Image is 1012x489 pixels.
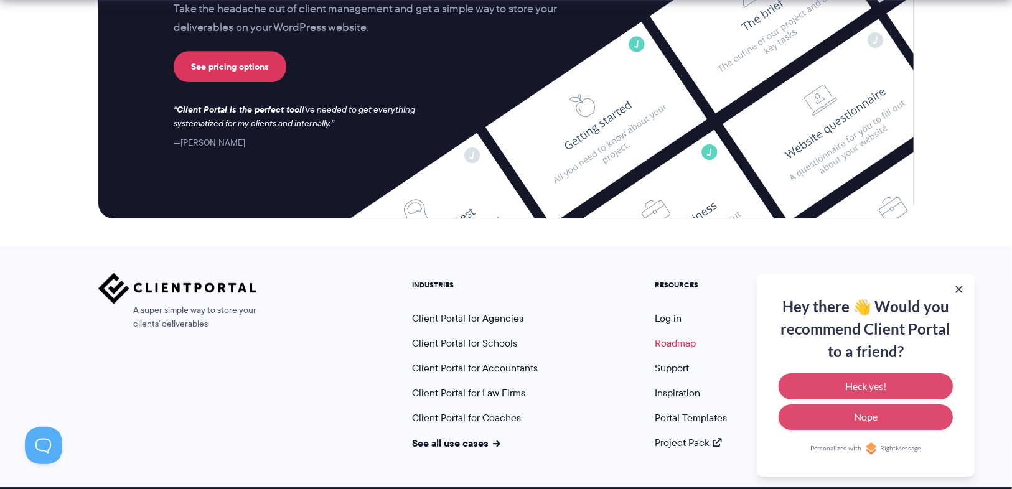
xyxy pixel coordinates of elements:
button: Heck yes! [779,373,953,399]
cite: [PERSON_NAME] [174,136,245,149]
a: Support [655,361,689,375]
a: Client Portal for Law Firms [412,386,525,400]
button: Nope [779,404,953,431]
strong: Client Portal is the perfect tool [177,103,302,116]
a: Personalized withRightMessage [779,442,953,455]
img: Personalized with RightMessage [865,442,878,455]
span: Personalized with [810,444,861,454]
a: Client Portal for Agencies [412,311,523,325]
div: Hey there 👋 Would you recommend Client Portal to a friend? [779,296,953,363]
a: See all use cases [412,435,500,450]
span: RightMessage [881,444,921,454]
p: I've needed to get everything systematized for my clients and internally. [174,103,428,131]
a: Client Portal for Coaches [412,411,521,425]
a: Project Pack [655,435,722,450]
a: Roadmap [655,336,696,350]
h5: RESOURCES [655,281,727,289]
h5: INDUSTRIES [412,281,538,289]
a: Log in [655,311,682,325]
a: Client Portal for Accountants [412,361,538,375]
a: Portal Templates [655,411,727,425]
a: Client Portal for Schools [412,336,517,350]
iframe: Toggle Customer Support [25,427,62,464]
span: A super simple way to store your clients' deliverables [98,304,256,331]
a: Inspiration [655,386,700,400]
a: See pricing options [174,51,286,82]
